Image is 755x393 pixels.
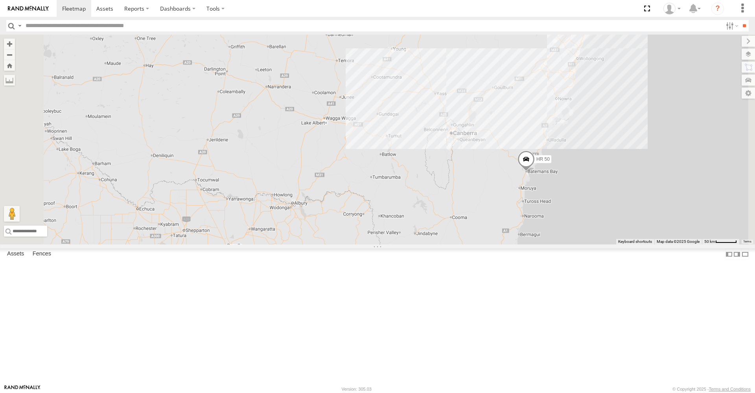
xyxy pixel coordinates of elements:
button: Map Scale: 50 km per 51 pixels [702,239,739,244]
label: Map Settings [742,88,755,99]
label: Dock Summary Table to the Left [725,248,733,260]
label: Hide Summary Table [741,248,749,260]
label: Measure [4,75,15,86]
button: Drag Pegman onto the map to open Street View [4,206,20,222]
span: HR 50 [536,156,550,162]
a: Terms and Conditions [709,387,751,391]
button: Zoom out [4,49,15,60]
div: Version: 305.03 [342,387,372,391]
span: Map data ©2025 Google [657,239,700,244]
label: Fences [29,249,55,260]
div: Eric Yao [661,3,683,15]
img: rand-logo.svg [8,6,49,11]
label: Dock Summary Table to the Right [733,248,741,260]
button: Zoom Home [4,60,15,71]
label: Search Query [17,20,23,31]
a: Visit our Website [4,385,41,393]
label: Search Filter Options [723,20,740,31]
button: Keyboard shortcuts [618,239,652,244]
i: ? [711,2,724,15]
div: © Copyright 2025 - [672,387,751,391]
label: Assets [3,249,28,260]
button: Zoom in [4,39,15,49]
a: Terms [743,240,751,243]
span: 50 km [704,239,715,244]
